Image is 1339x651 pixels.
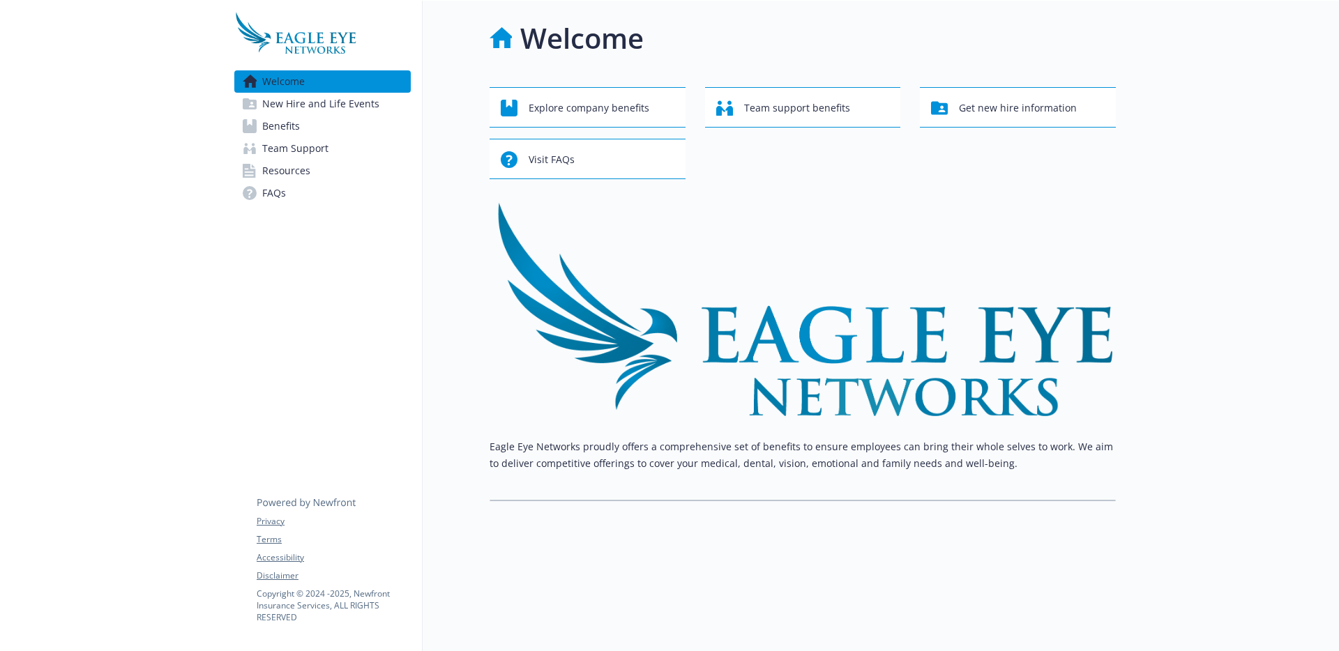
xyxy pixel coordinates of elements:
button: Get new hire information [920,87,1116,128]
a: New Hire and Life Events [234,93,411,115]
span: Team Support [262,137,328,160]
h1: Welcome [520,17,644,59]
a: Team Support [234,137,411,160]
span: FAQs [262,182,286,204]
a: Benefits [234,115,411,137]
a: Disclaimer [257,569,410,582]
a: Resources [234,160,411,182]
span: Explore company benefits [529,95,649,121]
span: Welcome [262,70,305,93]
button: Explore company benefits [490,87,686,128]
span: Team support benefits [744,95,850,121]
span: Visit FAQs [529,146,575,173]
img: overview page banner [490,201,1116,416]
a: Welcome [234,70,411,93]
a: FAQs [234,182,411,204]
button: Team support benefits [705,87,901,128]
span: New Hire and Life Events [262,93,379,115]
p: Eagle Eye Networks proudly offers a comprehensive set of benefits to ensure employees can bring t... [490,438,1116,472]
button: Visit FAQs [490,139,686,179]
p: Copyright © 2024 - 2025 , Newfront Insurance Services, ALL RIGHTS RESERVED [257,588,410,623]
a: Accessibility [257,551,410,564]
span: Resources [262,160,310,182]
span: Get new hire information [959,95,1077,121]
a: Terms [257,533,410,546]
a: Privacy [257,515,410,528]
span: Benefits [262,115,300,137]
